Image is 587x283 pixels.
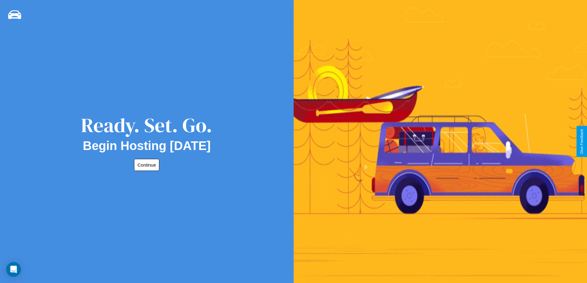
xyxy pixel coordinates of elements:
h2: Begin Hosting [DATE] [83,139,211,153]
div: Give Feedback [580,129,584,154]
div: Open Intercom Messenger [6,262,21,277]
div: Ready. Set. Go. [81,111,212,139]
button: Continue [134,159,159,171]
